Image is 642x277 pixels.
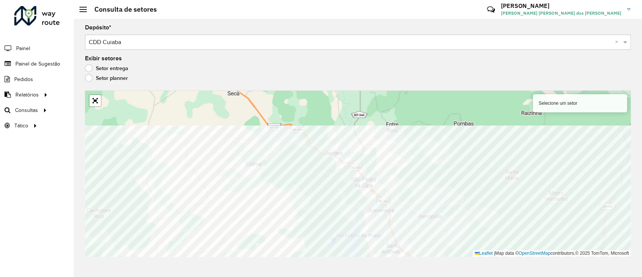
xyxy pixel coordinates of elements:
[85,64,128,72] label: Setor entrega
[87,5,157,14] h2: Consulta de setores
[501,10,621,17] span: [PERSON_NAME] [PERSON_NAME] dos [PERSON_NAME]
[519,251,551,256] a: OpenStreetMap
[494,251,495,256] span: |
[15,60,60,68] span: Painel de Sugestão
[615,38,621,47] span: Clear all
[533,94,627,112] div: Selecione um setor
[85,54,122,63] label: Exibir setores
[16,44,30,52] span: Painel
[85,23,111,32] label: Depósito
[15,106,38,114] span: Consultas
[473,250,631,257] div: Map data © contributors,© 2025 TomTom, Microsoft
[15,91,39,99] span: Relatórios
[90,95,101,106] a: Abrir mapa em tela cheia
[501,2,621,9] h3: [PERSON_NAME]
[85,74,128,82] label: Setor planner
[483,2,499,18] a: Contato Rápido
[14,75,33,83] span: Pedidos
[14,122,28,130] span: Tático
[475,251,493,256] a: Leaflet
